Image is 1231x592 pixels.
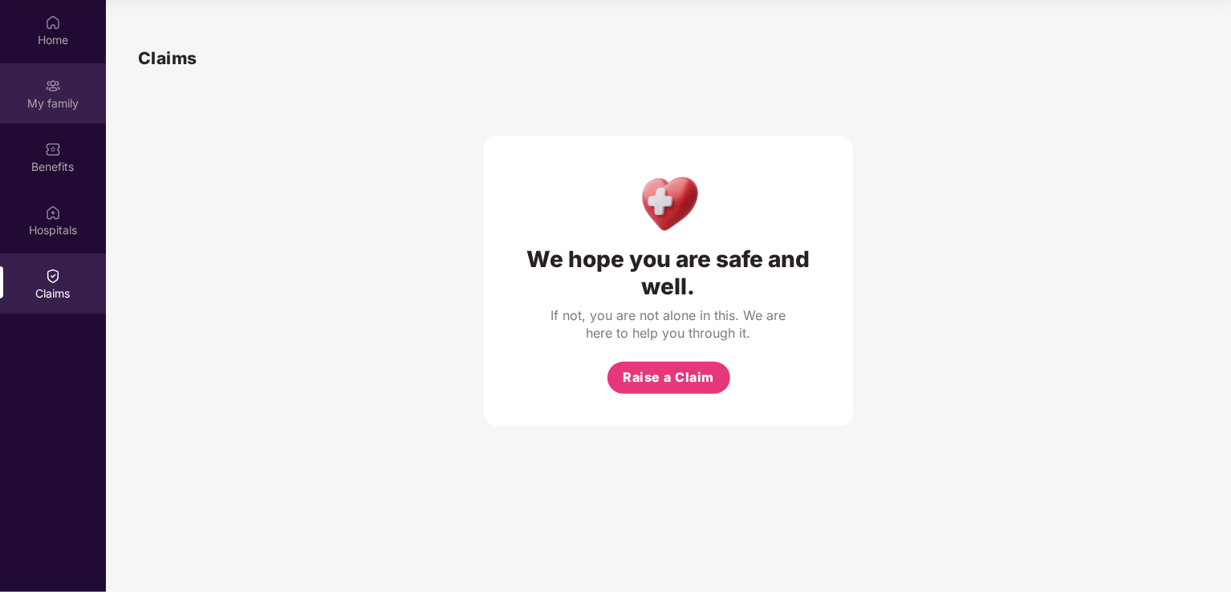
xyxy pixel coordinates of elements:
h1: Claims [138,45,197,71]
span: Raise a Claim [623,367,714,387]
button: Raise a Claim [607,362,730,394]
div: We hope you are safe and well. [516,245,821,300]
img: Health Care [634,168,704,237]
img: svg+xml;base64,PHN2ZyB3aWR0aD0iMjAiIGhlaWdodD0iMjAiIHZpZXdCb3g9IjAgMCAyMCAyMCIgZmlsbD0ibm9uZSIgeG... [45,78,61,94]
img: svg+xml;base64,PHN2ZyBpZD0iQ2xhaW0iIHhtbG5zPSJodHRwOi8vd3d3LnczLm9yZy8yMDAwL3N2ZyIgd2lkdGg9IjIwIi... [45,268,61,284]
img: svg+xml;base64,PHN2ZyBpZD0iQmVuZWZpdHMiIHhtbG5zPSJodHRwOi8vd3d3LnczLm9yZy8yMDAwL3N2ZyIgd2lkdGg9Ij... [45,141,61,157]
div: If not, you are not alone in this. We are here to help you through it. [548,306,789,342]
img: svg+xml;base64,PHN2ZyBpZD0iSG9tZSIgeG1sbnM9Imh0dHA6Ly93d3cudzMub3JnLzIwMDAvc3ZnIiB3aWR0aD0iMjAiIG... [45,14,61,30]
img: svg+xml;base64,PHN2ZyBpZD0iSG9zcGl0YWxzIiB4bWxucz0iaHR0cDovL3d3dy53My5vcmcvMjAwMC9zdmciIHdpZHRoPS... [45,205,61,221]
